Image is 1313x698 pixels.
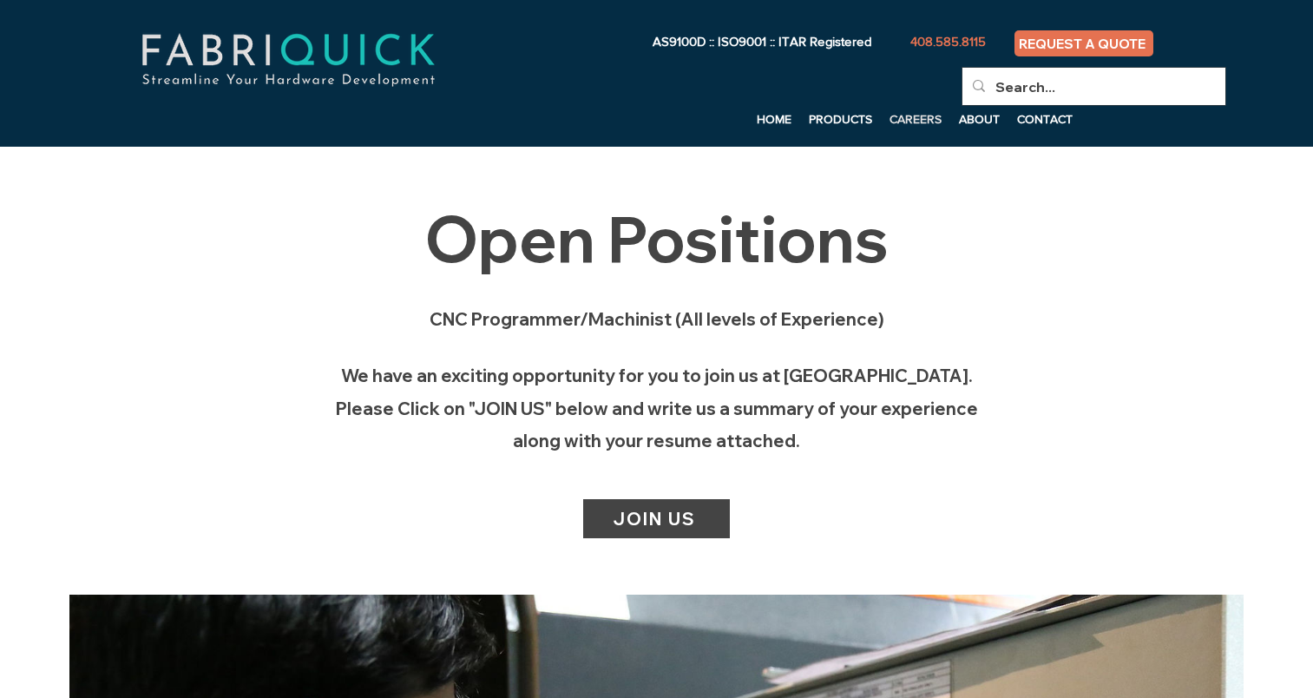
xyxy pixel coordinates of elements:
[950,106,1008,132] a: ABOUT
[881,106,950,132] a: CAREERS
[800,106,881,132] a: PRODUCTS
[910,34,986,49] span: 408.585.8115
[583,499,730,538] a: JOIN US
[1014,30,1153,56] a: REQUEST A QUOTE
[748,106,800,132] a: HOME
[336,398,978,452] span: Please Click on "JOIN US" below and write us a summary of your experience along with your resume ...
[1008,106,1081,132] p: CONTACT
[653,34,871,49] span: AS9100D :: ISO9001 :: ITAR Registered
[424,199,889,278] span: Open Positions
[613,508,696,530] span: JOIN US
[1008,106,1082,132] a: CONTACT
[78,14,498,106] img: fabriquick-logo-colors-adjusted.png
[476,106,1082,132] nav: Site
[1019,36,1146,52] span: REQUEST A QUOTE
[341,365,973,386] span: We have an exciting opportunity for you to join us at [GEOGRAPHIC_DATA].
[995,68,1189,106] input: Search...
[430,308,884,330] span: CNC Programmer/Machinist (All levels of Experience)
